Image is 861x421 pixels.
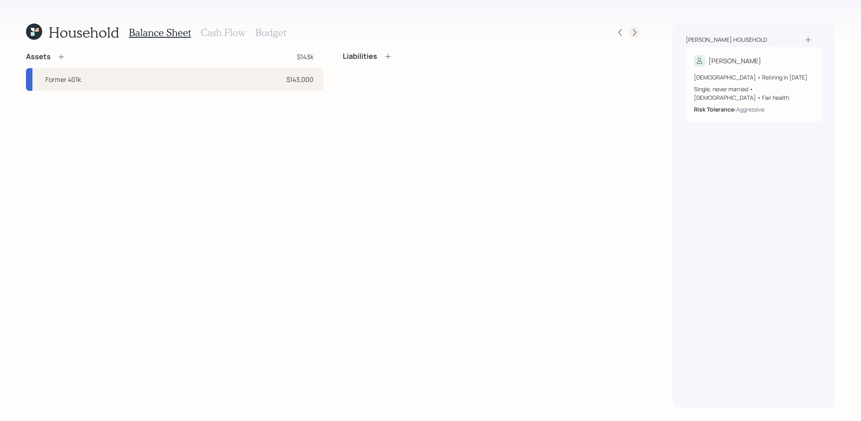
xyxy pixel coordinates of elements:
h3: Budget [256,27,286,39]
div: [DEMOGRAPHIC_DATA] • Retiring in [DATE] [694,73,814,82]
h1: Household [49,24,119,41]
div: [PERSON_NAME] [709,56,761,66]
div: Former 401k [45,75,81,84]
h3: Cash Flow [201,27,246,39]
b: Risk Tolerance: [694,105,736,113]
div: $143k [297,52,314,62]
div: Aggressive [736,105,764,114]
h4: Assets [26,52,51,61]
h4: Liabilities [343,52,378,61]
div: $143,000 [287,75,314,84]
div: [PERSON_NAME] household [686,36,767,44]
h3: Balance Sheet [129,27,191,39]
div: Single, never married • [DEMOGRAPHIC_DATA] • Fair health [694,85,814,102]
